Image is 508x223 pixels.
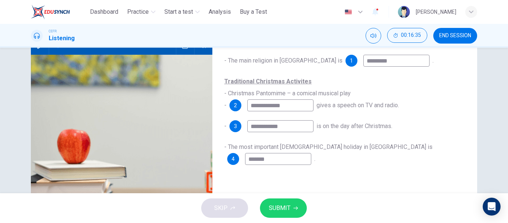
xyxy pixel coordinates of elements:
[161,5,203,19] button: Start a test
[90,7,118,16] span: Dashboard
[269,203,290,213] span: SUBMIT
[224,78,312,85] u: Traditional Christmas Activites
[237,5,270,19] button: Buy a Test
[401,32,421,38] span: 00:16:35
[87,5,121,19] button: Dashboard
[164,7,193,16] span: Start a test
[232,156,235,162] span: 4
[49,34,75,43] h1: Listening
[433,57,434,64] span: .
[206,5,234,19] button: Analysis
[398,6,410,18] img: Profile picture
[366,28,381,44] div: Mute
[209,7,231,16] span: Analysis
[224,78,351,109] span: - Christmas Pantomime – a comical musical play -
[240,7,267,16] span: Buy a Test
[433,28,477,44] button: END SESSION
[127,7,149,16] span: Practice
[31,4,70,19] img: ELTC logo
[224,122,226,130] span: -
[49,29,57,34] span: CEFR
[416,7,456,16] div: [PERSON_NAME]
[234,103,237,108] span: 2
[224,143,433,150] span: - The most important [DEMOGRAPHIC_DATA] holiday in [GEOGRAPHIC_DATA] is
[439,33,471,39] span: END SESSION
[316,122,392,130] span: is on the day after Christmas.
[260,198,307,218] button: SUBMIT
[316,102,399,109] span: gives a speech on TV and radio.
[314,155,315,162] span: .
[483,198,501,216] div: Open Intercom Messenger
[224,57,343,64] span: - The main religion in [GEOGRAPHIC_DATA] is
[124,5,158,19] button: Practice
[387,28,427,43] button: 00:16:35
[344,9,353,15] img: en
[387,28,427,44] div: Hide
[31,4,87,19] a: ELTC logo
[350,58,353,63] span: 1
[234,124,237,129] span: 3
